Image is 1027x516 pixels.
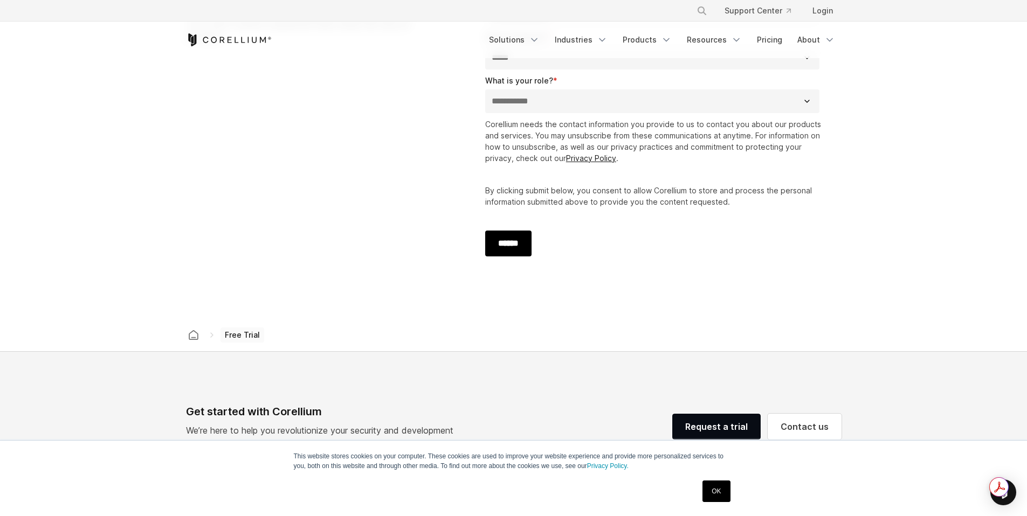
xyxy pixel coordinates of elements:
a: Corellium Home [186,33,272,46]
span: Free Trial [220,327,264,343]
p: Corellium needs the contact information you provide to us to contact you about our products and s... [485,118,824,164]
a: Support Center [716,1,799,20]
div: Navigation Menu [483,30,842,50]
a: Products [616,30,678,50]
div: Navigation Menu [684,1,842,20]
a: OK [702,480,730,502]
a: Resources [680,30,748,50]
a: Solutions [483,30,546,50]
a: About [791,30,842,50]
p: This website stores cookies on your computer. These cookies are used to improve your website expe... [294,451,734,471]
a: Privacy Policy. [587,462,629,470]
p: We’re here to help you revolutionize your security and development practices with pioneering tech... [186,424,462,450]
p: By clicking submit below, you consent to allow Corellium to store and process the personal inform... [485,185,824,207]
div: Get started with Corellium [186,403,462,420]
a: Contact us [768,414,842,440]
a: Corellium home [184,327,203,343]
span: What is your role? [485,76,553,85]
a: Request a trial [672,414,761,440]
a: Pricing [750,30,789,50]
button: Search [692,1,712,20]
a: Privacy Policy [566,154,616,163]
a: Industries [548,30,614,50]
a: Login [804,1,842,20]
